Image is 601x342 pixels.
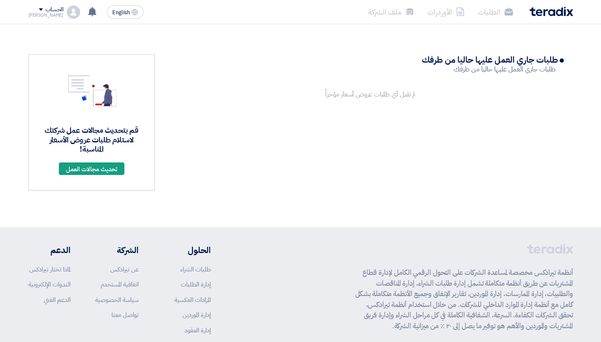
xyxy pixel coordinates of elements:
a: سياسة الخصوصية [95,295,139,304]
img: Complete your registration [58,68,125,116]
a: طلبات الشراء [180,265,211,274]
img: Teradix logo [530,7,573,16]
a: إدارة العقود [184,326,211,335]
li: الدعم [28,244,71,256]
a: المزادات العكسية [174,295,211,304]
a: الندوات الإلكترونية [28,280,71,289]
span: English [112,10,130,15]
div: لم تقبل أي طلبات عروض أسعار مؤخراً [177,89,563,99]
a: إدارة الموردين [182,310,211,319]
li: الحلول [164,244,211,256]
a: تحديث مجالات العمل [59,162,124,175]
span: طلبات جاري العمل عليها حاليا من طرفك [430,65,556,74]
p: أنظمة تيرادكس مخصصة لمساعدة الشركات على التحول الرقمي الكامل لإدارة قطاع المشتريات عن طريق أنظمة ... [355,267,573,331]
a: اتفاقية المستخدم [101,280,139,289]
div: قم بتحديث مجالات عمل شركتك لاستلام طلبات عروض الأسعار المناسبة! [39,126,145,154]
a: إدارة الطلبات [181,280,211,289]
div: الحساب [45,6,63,13]
a: الدعم الفني [44,295,71,304]
li: الشركة [95,244,139,256]
img: profile_test.png [67,5,80,19]
h4: طلبات جاري العمل عليها حاليا من طرفك [422,54,564,74]
a: عن تيرادكس [110,265,139,274]
a: لماذا تختار تيرادكس [29,265,71,274]
div: [PERSON_NAME] [28,13,64,18]
button: English [107,5,144,19]
a: تواصل معنا [111,310,139,319]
